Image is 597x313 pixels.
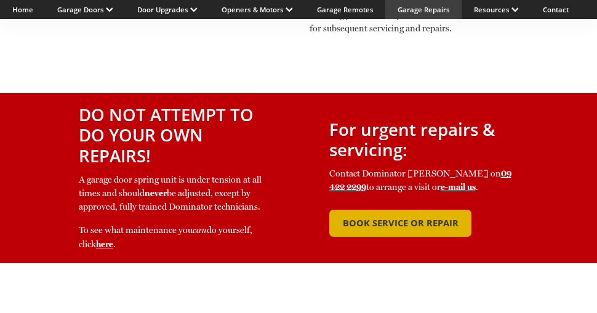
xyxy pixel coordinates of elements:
span: BOOK SERVICE OR REPAIR [343,218,459,229]
a: e-mail us [441,181,476,192]
em: can [193,224,207,236]
a: BOOK SERVICE OR REPAIR [329,210,472,237]
strong: never [145,188,167,198]
a: Garage Doors [57,5,113,14]
a: Garage Remotes [317,5,374,14]
a: Garage Repairs [398,5,450,14]
p: To see what maintenance you do yourself, click . [79,223,268,251]
a: Contact [543,5,569,14]
a: Resources [474,5,519,14]
a: Door Upgrades [137,5,198,14]
p: Contact Dominator [PERSON_NAME] on to arrange a visit or . [329,167,518,194]
a: Home [12,5,33,14]
p: A garage door spring unit is under tension at all times and should be adjusted, except by approve... [79,173,268,223]
h2: DO NOT ATTEMPT TO DO YOUR OWN REPAIRS! [79,105,268,165]
a: here [96,239,113,249]
h2: For urgent repairs & servicing: [329,119,518,160]
a: Openers & Motors [222,5,293,14]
